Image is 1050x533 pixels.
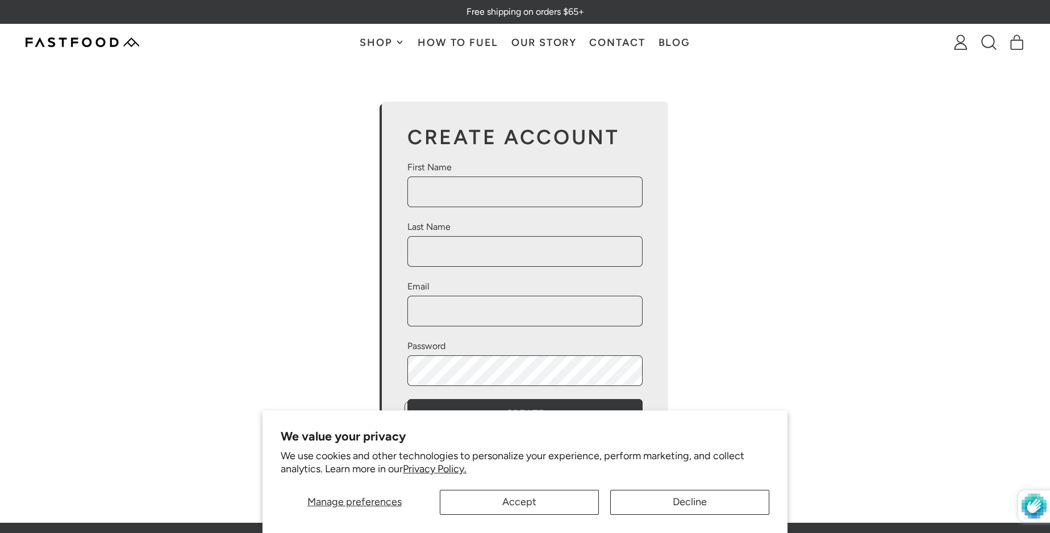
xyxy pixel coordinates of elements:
[407,127,643,148] h1: Create Account
[505,24,584,60] a: Our Story
[411,24,505,60] a: How To Fuel
[440,490,599,515] button: Accept
[281,450,769,476] p: We use cookies and other technologies to personalize your experience, perform marketing, and coll...
[407,339,643,353] label: Password
[407,280,643,293] label: Email
[652,24,697,60] a: Blog
[1022,490,1047,522] img: Protected by hCaptcha
[26,37,139,47] img: Fastfood
[407,220,643,234] label: Last Name
[407,161,643,174] label: First Name
[281,429,769,443] h2: We value your privacy
[353,24,411,60] button: Shop
[281,490,428,515] button: Manage preferences
[610,490,769,515] button: Decline
[360,37,395,48] span: Shop
[307,496,402,508] span: Manage preferences
[403,463,466,475] a: Privacy Policy.
[407,399,643,430] button: Create
[583,24,652,60] a: Contact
